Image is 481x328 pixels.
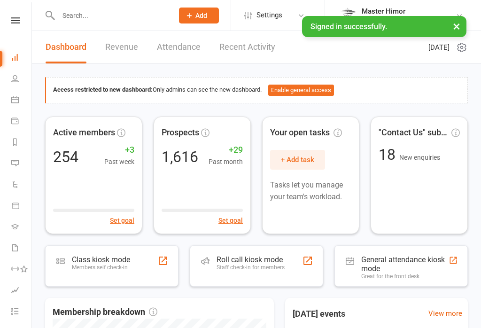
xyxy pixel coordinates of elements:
a: Product Sales [11,196,32,217]
span: [DATE] [428,42,450,53]
img: thumb_image1572984788.png [338,6,357,25]
span: Settings [256,5,282,26]
a: Dashboard [11,48,32,69]
span: +29 [209,143,243,157]
span: "Contact Us" submissions [379,126,450,140]
strong: Access restricted to new dashboard: [53,86,153,93]
div: Members self check-in [72,264,130,271]
span: Active members [53,126,115,140]
span: Prospects [162,126,199,140]
div: Staff check-in for members [217,264,285,271]
span: Past month [209,156,243,167]
div: Roll call kiosk mode [217,255,285,264]
span: +3 [104,143,134,157]
span: 18 [379,146,399,164]
a: Revenue [105,31,138,63]
span: Add [195,12,207,19]
div: Class kiosk mode [72,255,130,264]
a: Calendar [11,90,32,111]
button: Enable general access [268,85,334,96]
span: New enquiries [399,154,440,161]
button: Set goal [110,215,134,226]
a: Reports [11,133,32,154]
span: Signed in successfully. [310,22,387,31]
a: Payments [11,111,32,133]
span: Your open tasks [270,126,342,140]
button: + Add task [270,150,325,170]
a: Assessments [11,281,32,302]
a: People [11,69,32,90]
h3: [DATE] events [285,305,353,322]
div: General attendance kiosk mode [361,255,449,273]
button: Set goal [218,215,243,226]
p: Tasks let you manage your team's workload. [270,179,351,203]
span: Past week [104,156,134,167]
button: Add [179,8,219,23]
a: View more [428,308,462,319]
span: Membership breakdown [53,305,157,319]
div: 1,616 [162,149,198,164]
div: Great for the front desk [361,273,449,280]
button: × [448,16,465,36]
div: 254 [53,149,78,164]
div: Only admins can see the new dashboard. [53,85,460,96]
input: Search... [55,9,167,22]
a: Recent Activity [219,31,275,63]
div: Master Himor [362,7,456,16]
div: Counterforce Taekwondo Burien [362,16,456,24]
a: Dashboard [46,31,86,63]
a: Attendance [157,31,201,63]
